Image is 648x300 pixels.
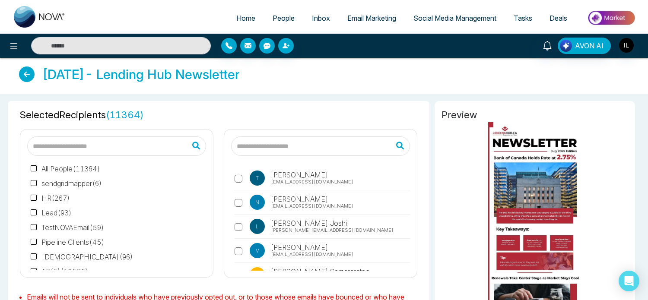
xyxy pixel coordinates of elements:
[14,6,66,28] img: Nova CRM Logo
[20,108,417,122] span: Selected Recipients
[31,237,105,247] label: Pipeline Clients ( 45 )
[269,242,328,253] span: [PERSON_NAME]
[269,266,370,277] span: [PERSON_NAME] Samararatne
[250,219,265,234] p: L
[269,170,328,180] span: [PERSON_NAME]
[31,252,133,262] label: [DEMOGRAPHIC_DATA] ( 96 )
[31,239,38,246] input: Pipeline Clients(45)
[271,227,394,234] span: [PERSON_NAME][EMAIL_ADDRESS][DOMAIN_NAME]
[269,218,347,228] span: [PERSON_NAME] Joshi
[31,268,38,276] input: AR(E)(10589)
[235,223,242,231] input: L [PERSON_NAME] Joshi [PERSON_NAME][EMAIL_ADDRESS][DOMAIN_NAME]
[312,14,330,22] span: Inbox
[106,109,144,120] span: ( 11364 )
[31,178,102,189] label: sendgridmapper ( 6 )
[619,271,639,291] div: Open Intercom Messenger
[31,180,38,188] input: sendgridmapper(6)
[541,10,576,26] a: Deals
[31,253,38,261] input: [DEMOGRAPHIC_DATA](96)
[303,10,339,26] a: Inbox
[405,10,505,26] a: Social Media Management
[31,193,70,203] label: HR ( 267 )
[550,14,567,22] span: Deals
[250,267,265,282] p: K
[271,251,353,258] span: [EMAIL_ADDRESS][DOMAIN_NAME]
[31,195,38,202] input: HR(267)
[235,175,242,183] input: T [PERSON_NAME] [EMAIL_ADDRESS][DOMAIN_NAME]
[264,10,303,26] a: People
[269,194,328,204] span: [PERSON_NAME]
[580,8,643,28] img: Market-place.gif
[560,40,572,52] img: Lead Flow
[31,266,88,277] label: AR(E) ( 10589 )
[250,195,265,210] p: N
[31,208,72,218] label: Lead ( 93 )
[514,14,532,22] span: Tasks
[271,178,353,186] span: [EMAIL_ADDRESS][DOMAIN_NAME]
[575,41,604,51] span: AVON AI
[347,14,396,22] span: Email Marketing
[619,38,634,53] img: User Avatar
[235,199,242,207] input: N [PERSON_NAME] [EMAIL_ADDRESS][DOMAIN_NAME]
[558,38,611,54] button: AVON AI
[250,243,265,258] p: V
[273,14,295,22] span: People
[250,171,265,186] p: T
[413,14,496,22] span: Social Media Management
[31,224,38,232] input: TestNOVAEmail(59)
[228,10,264,26] a: Home
[236,14,255,22] span: Home
[31,164,100,174] label: All People ( 11364 )
[31,165,38,173] input: All People(11364)
[339,10,405,26] a: Email Marketing
[31,209,38,217] input: Lead(93)
[505,10,541,26] a: Tasks
[271,202,353,210] span: [EMAIL_ADDRESS][DOMAIN_NAME]
[42,66,239,82] h4: [DATE]- Lending Hub Newsletter
[31,222,104,233] label: TestNOVAEmail ( 59 )
[442,108,628,122] span: Preview
[235,247,242,255] input: V [PERSON_NAME] [EMAIL_ADDRESS][DOMAIN_NAME]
